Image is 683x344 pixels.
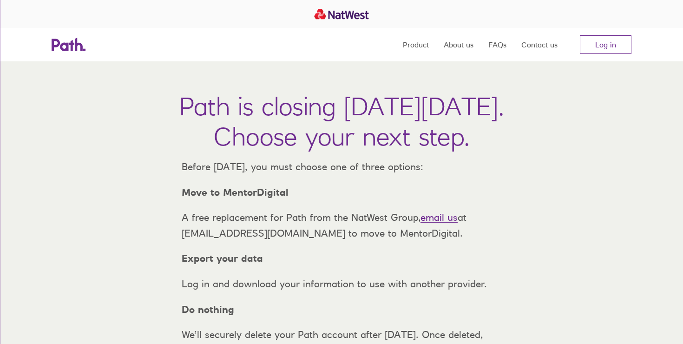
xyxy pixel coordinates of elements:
[174,276,509,292] p: Log in and download your information to use with another provider.
[182,304,234,315] strong: Do nothing
[403,28,429,61] a: Product
[420,212,458,223] a: email us
[488,28,506,61] a: FAQs
[174,159,509,175] p: Before [DATE], you must choose one of three options:
[580,35,631,54] a: Log in
[182,252,263,264] strong: Export your data
[182,186,289,198] strong: Move to MentorDigital
[521,28,558,61] a: Contact us
[174,210,509,241] p: A free replacement for Path from the NatWest Group, at [EMAIL_ADDRESS][DOMAIN_NAME] to move to Me...
[179,91,504,152] h1: Path is closing [DATE][DATE]. Choose your next step.
[444,28,473,61] a: About us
